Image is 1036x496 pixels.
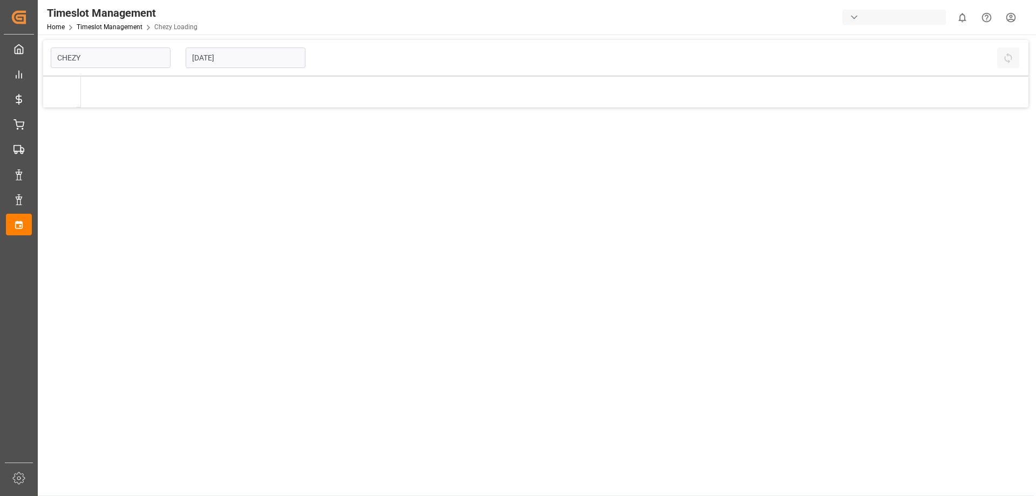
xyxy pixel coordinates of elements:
div: Timeslot Management [47,5,197,21]
input: DD-MM-YYYY [186,47,305,68]
a: Timeslot Management [77,23,142,31]
button: show 0 new notifications [950,5,974,30]
button: Help Center [974,5,999,30]
input: Type to search/select [51,47,171,68]
a: Home [47,23,65,31]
